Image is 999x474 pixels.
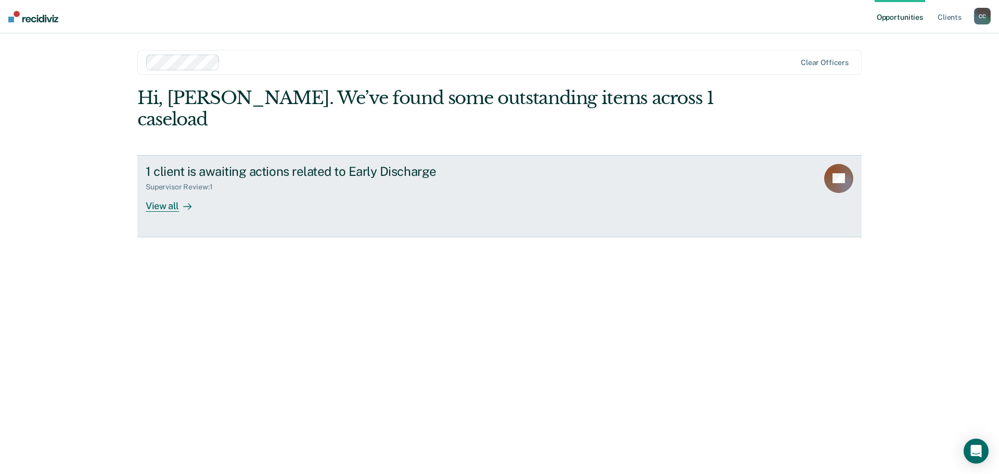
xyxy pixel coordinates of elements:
div: Supervisor Review : 1 [146,183,221,191]
a: 1 client is awaiting actions related to Early DischargeSupervisor Review:1View all [137,155,862,237]
button: CC [974,8,991,24]
div: Clear officers [801,58,849,67]
img: Recidiviz [8,11,58,22]
div: Open Intercom Messenger [964,439,989,464]
div: Hi, [PERSON_NAME]. We’ve found some outstanding items across 1 caseload [137,87,717,130]
div: C C [974,8,991,24]
div: 1 client is awaiting actions related to Early Discharge [146,164,511,179]
div: View all [146,191,204,212]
